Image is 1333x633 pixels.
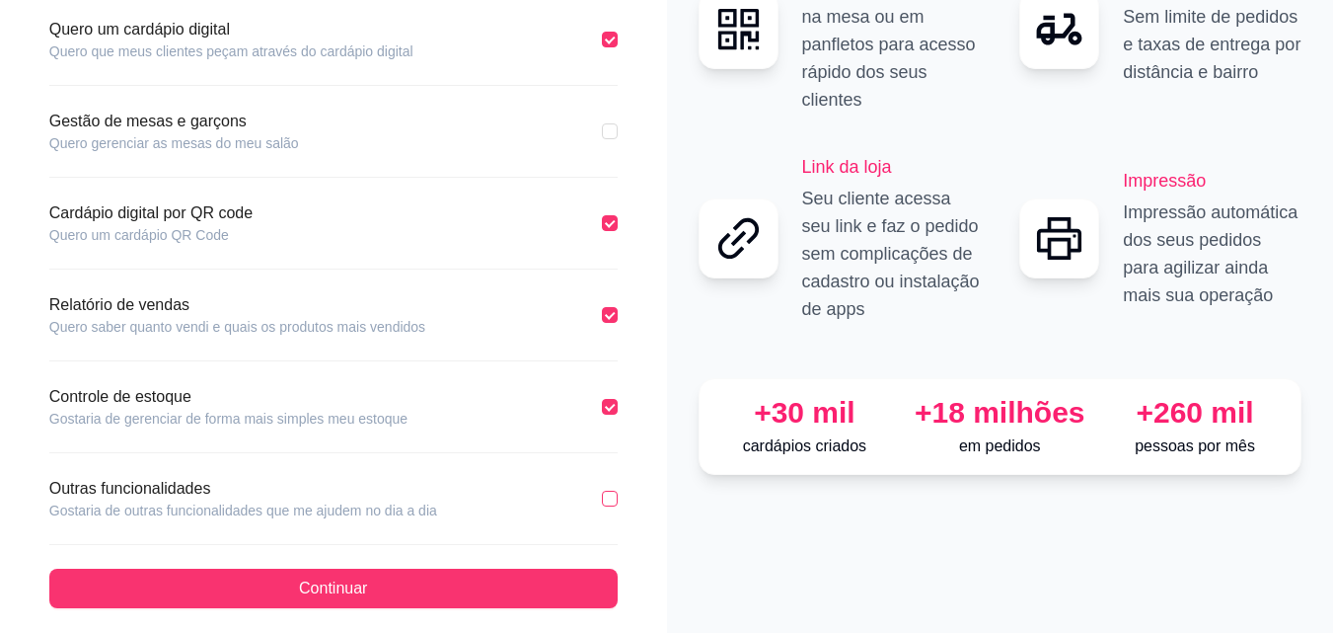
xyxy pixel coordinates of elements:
[49,409,407,429] article: Gostaria de gerenciar de forma mais simples meu estoque
[49,133,299,153] article: Quero gerenciar as mesas do meu salão
[49,477,437,501] article: Outras funcionalidades
[910,435,1089,458] p: em pedidos
[49,18,413,41] article: Quero um cardápio digital
[1105,435,1285,458] p: pessoas por mês
[802,185,981,323] p: Seu cliente acessa seu link e faz o pedido sem complicações de cadastro ou instalação de apps
[715,435,895,458] p: cardápios criados
[49,225,253,245] article: Quero um cardápio QR Code
[49,293,425,317] article: Relatório de vendas
[802,153,981,181] h2: Link da loja
[49,41,413,61] article: Quero que meus clientes peçam através do cardápio digital
[1123,167,1301,195] h2: Impressão
[49,501,437,520] article: Gostaria de outras funcionalidades que me ajudem no dia a dia
[49,385,407,409] article: Controle de estoque
[1123,198,1301,309] p: Impressão automática dos seus pedidos para agilizar ainda mais sua operação
[49,201,253,225] article: Cardápio digital por QR code
[1123,3,1301,86] p: Sem limite de pedidos e taxas de entrega por distância e bairro
[49,110,299,133] article: Gestão de mesas e garçons
[49,569,618,608] button: Continuar
[49,317,425,337] article: Quero saber quanto vendi e quais os produtos mais vendidos
[1105,395,1285,431] div: +260 mil
[715,395,895,431] div: +30 mil
[299,577,367,600] span: Continuar
[910,395,1089,431] div: +18 milhões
